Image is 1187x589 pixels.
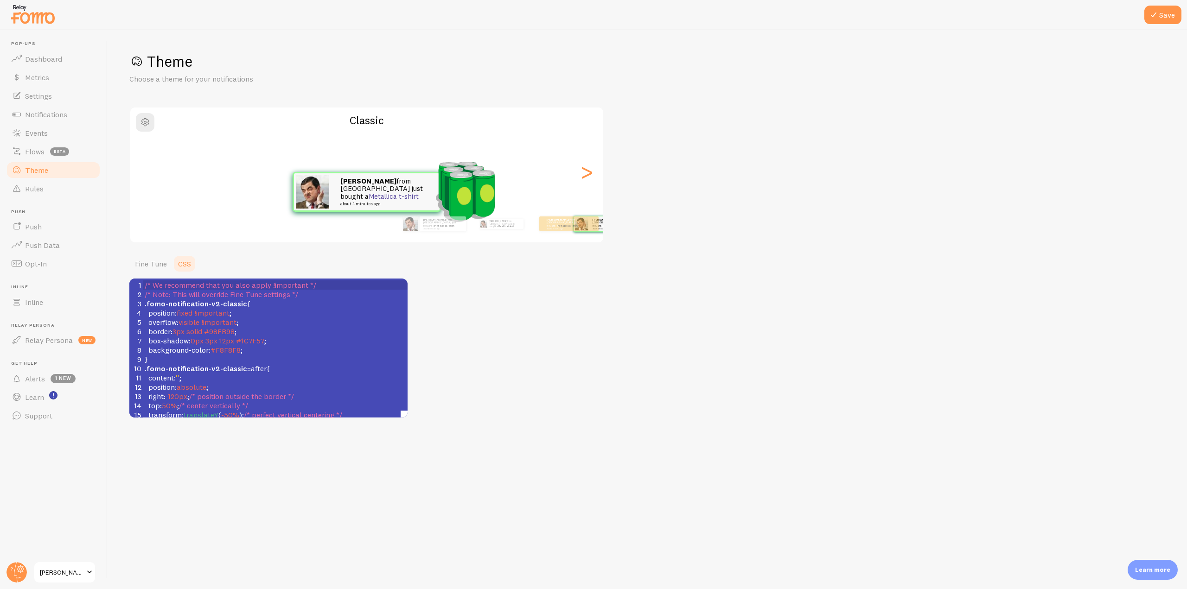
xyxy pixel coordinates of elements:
[6,105,101,124] a: Notifications
[148,401,160,410] span: top
[148,373,174,382] span: content
[145,290,298,299] span: /* Note: This will override Fine Tune settings */
[6,87,101,105] a: Settings
[25,184,44,193] span: Rules
[11,361,101,367] span: Get Help
[11,209,101,215] span: Push
[129,355,143,364] div: 9
[6,293,101,311] a: Inline
[177,308,192,317] span: fixed
[162,401,177,410] span: 50%
[33,561,96,583] a: [PERSON_NAME]-test-store
[10,2,56,26] img: fomo-relay-logo-orange.svg
[25,165,48,175] span: Theme
[340,177,430,206] p: from [GEOGRAPHIC_DATA] just bought a
[50,147,69,156] span: beta
[11,284,101,290] span: Inline
[145,364,270,373] span: :: {
[6,369,101,388] a: Alerts 1 new
[129,410,143,419] div: 15
[129,336,143,345] div: 7
[25,91,52,101] span: Settings
[25,374,45,383] span: Alerts
[145,327,236,336] span: : ;
[547,228,583,229] small: about 4 minutes ago
[148,327,171,336] span: border
[179,401,248,410] span: /* center vertically */
[129,280,143,290] div: 1
[434,224,454,228] a: Metallica t-shirt
[340,202,428,206] small: about 4 minutes ago
[25,298,43,307] span: Inline
[129,74,352,84] p: Choose a theme for your notifications
[129,392,143,401] div: 13
[40,567,84,578] span: [PERSON_NAME]-test-store
[25,336,73,345] span: Relay Persona
[423,228,461,229] small: about 4 minutes ago
[166,392,187,401] span: -120px
[6,331,101,349] a: Relay Persona new
[145,345,243,355] span: : ;
[205,336,217,345] span: 3px
[145,299,250,308] span: {
[191,336,204,345] span: 0px
[51,374,76,383] span: 1 new
[145,373,181,382] span: : ;
[184,410,218,419] span: translateY
[6,217,101,236] a: Push
[129,52,1165,71] h1: Theme
[129,317,143,327] div: 5
[369,192,419,201] a: Metallica t-shirt
[129,308,143,317] div: 4
[130,113,603,127] h2: Classic
[148,410,182,419] span: transform
[179,317,199,327] span: visible
[558,224,578,228] a: Metallica t-shirt
[172,327,185,336] span: 3px
[148,382,175,392] span: position
[236,336,264,345] span: #1C7F57
[177,382,206,392] span: absolute
[6,406,101,425] a: Support
[129,364,143,373] div: 10
[25,259,47,268] span: Opt-In
[145,308,231,317] span: : ;
[194,308,230,317] span: !important
[547,218,569,222] strong: [PERSON_NAME]
[211,345,241,355] span: #F8F8F8
[172,254,197,273] a: CSS
[145,401,248,410] span: : ;
[423,218,446,222] strong: [PERSON_NAME]
[479,220,487,228] img: Fomo
[145,299,247,308] span: .fomo-notification-v2-classic
[129,254,172,273] a: Fine Tune
[25,241,60,250] span: Push Data
[489,219,520,229] p: from [GEOGRAPHIC_DATA] just bought a
[340,177,396,185] strong: [PERSON_NAME]
[186,327,202,336] span: solid
[6,124,101,142] a: Events
[6,179,101,198] a: Rules
[25,54,62,63] span: Dashboard
[145,280,316,290] span: /* We recommend that you also apply !important */
[129,345,143,355] div: 8
[296,175,329,209] img: Fomo
[219,336,234,345] span: 12px
[148,308,175,317] span: position
[25,411,52,420] span: Support
[25,393,44,402] span: Learn
[49,391,57,399] svg: <p>Watch New Feature Tutorials!</p>
[176,373,179,382] span: ''
[129,382,143,392] div: 12
[145,392,294,401] span: : ;
[25,147,45,156] span: Flows
[6,388,101,406] a: Learn
[129,290,143,299] div: 2
[148,392,164,401] span: right
[129,327,143,336] div: 6
[201,317,236,327] span: !important
[1135,565,1170,574] p: Learn more
[547,218,584,229] p: from [GEOGRAPHIC_DATA] just bought a
[25,128,48,138] span: Events
[498,225,514,228] a: Metallica t-shirt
